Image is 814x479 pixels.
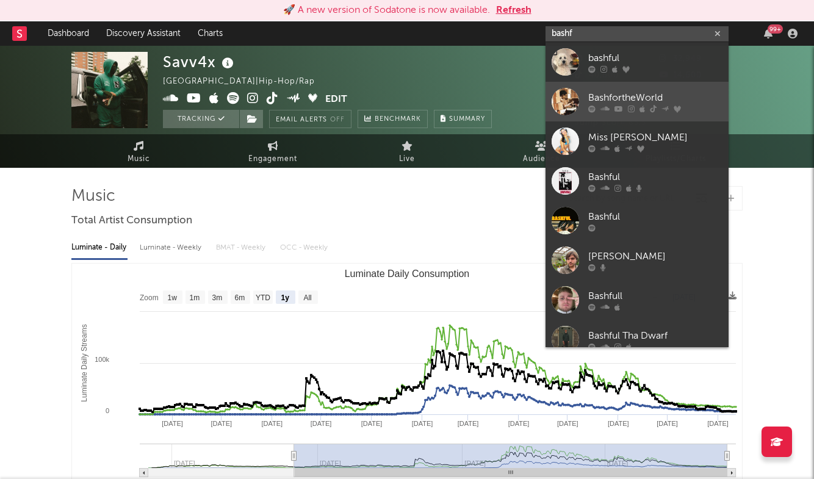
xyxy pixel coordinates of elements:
[588,130,722,145] div: Miss [PERSON_NAME]
[412,420,433,427] text: [DATE]
[163,74,329,89] div: [GEOGRAPHIC_DATA] | Hip-Hop/Rap
[657,420,678,427] text: [DATE]
[345,268,470,279] text: Luminate Daily Consumption
[768,24,783,34] div: 99 +
[546,26,729,41] input: Search for artists
[140,237,204,258] div: Luminate - Weekly
[80,324,88,402] text: Luminate Daily Streams
[340,134,474,168] a: Live
[212,294,223,302] text: 3m
[496,3,531,18] button: Refresh
[190,294,200,302] text: 1m
[235,294,245,302] text: 6m
[458,420,479,427] text: [DATE]
[588,209,722,224] div: Bashful
[358,110,428,128] a: Benchmark
[474,134,608,168] a: Audience
[261,420,283,427] text: [DATE]
[163,52,237,72] div: Savv4x
[546,82,729,121] a: BashfortheWorld
[98,21,189,46] a: Discovery Assistant
[162,420,183,427] text: [DATE]
[557,420,578,427] text: [DATE]
[523,152,560,167] span: Audience
[168,294,178,302] text: 1w
[546,42,729,82] a: bashful
[546,201,729,240] a: Bashful
[588,51,722,65] div: bashful
[256,294,270,302] text: YTD
[71,237,128,258] div: Luminate - Daily
[189,21,231,46] a: Charts
[764,29,773,38] button: 99+
[283,3,490,18] div: 🚀 A new version of Sodatone is now available.
[330,117,345,123] em: Off
[546,161,729,201] a: Bashful
[588,249,722,264] div: [PERSON_NAME]
[211,420,232,427] text: [DATE]
[588,90,722,105] div: BashfortheWorld
[163,110,239,128] button: Tracking
[71,214,192,228] span: Total Artist Consumption
[303,294,311,302] text: All
[106,407,109,414] text: 0
[281,294,290,302] text: 1y
[588,289,722,303] div: Bashfull
[546,121,729,161] a: Miss [PERSON_NAME]
[546,280,729,320] a: Bashfull
[375,112,421,127] span: Benchmark
[399,152,415,167] span: Live
[546,240,729,280] a: [PERSON_NAME]
[140,294,159,302] text: Zoom
[39,21,98,46] a: Dashboard
[508,420,530,427] text: [DATE]
[311,420,332,427] text: [DATE]
[269,110,351,128] button: Email AlertsOff
[707,420,729,427] text: [DATE]
[588,328,722,343] div: Bashful Tha Dwarf
[248,152,297,167] span: Engagement
[128,152,150,167] span: Music
[361,420,383,427] text: [DATE]
[206,134,340,168] a: Engagement
[608,420,629,427] text: [DATE]
[434,110,492,128] button: Summary
[588,170,722,184] div: Bashful
[325,92,347,107] button: Edit
[95,356,109,363] text: 100k
[449,116,485,123] span: Summary
[71,134,206,168] a: Music
[546,320,729,359] a: Bashful Tha Dwarf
